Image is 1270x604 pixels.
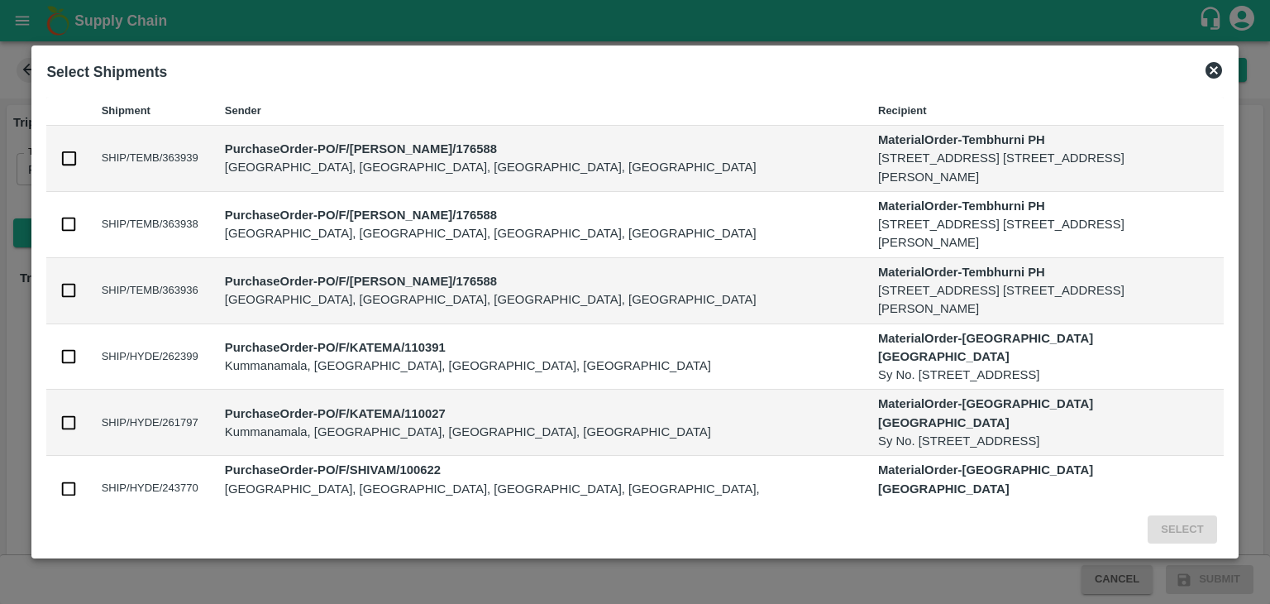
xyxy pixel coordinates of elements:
b: Sender [225,104,261,117]
strong: PurchaseOrder - PO/F/[PERSON_NAME]/176588 [225,275,497,288]
b: Recipient [878,104,927,117]
strong: PurchaseOrder - PO/F/SHIVAM/100622 [225,463,441,477]
p: [GEOGRAPHIC_DATA], [GEOGRAPHIC_DATA], [GEOGRAPHIC_DATA], [GEOGRAPHIC_DATA] [225,158,852,176]
strong: PurchaseOrder - PO/F/[PERSON_NAME]/176588 [225,142,497,156]
strong: MaterialOrder - [GEOGRAPHIC_DATA] [GEOGRAPHIC_DATA] [878,463,1093,495]
strong: MaterialOrder - [GEOGRAPHIC_DATA] [GEOGRAPHIC_DATA] [878,332,1093,363]
b: Shipment [102,104,150,117]
p: [GEOGRAPHIC_DATA], [GEOGRAPHIC_DATA], [GEOGRAPHIC_DATA], [GEOGRAPHIC_DATA], [GEOGRAPHIC_DATA] [225,480,852,517]
p: Sy No. [STREET_ADDRESS] [878,432,1210,450]
p: [GEOGRAPHIC_DATA], [GEOGRAPHIC_DATA], [GEOGRAPHIC_DATA], [GEOGRAPHIC_DATA] [225,224,852,242]
b: Select Shipments [46,64,167,80]
strong: PurchaseOrder - PO/F/[PERSON_NAME]/176588 [225,209,497,222]
td: SHIP/HYDE/261797 [88,390,212,456]
p: [GEOGRAPHIC_DATA], [GEOGRAPHIC_DATA], [GEOGRAPHIC_DATA], [GEOGRAPHIC_DATA] [225,290,852,309]
p: [STREET_ADDRESS] [STREET_ADDRESS][PERSON_NAME] [878,215,1210,252]
p: [STREET_ADDRESS] [STREET_ADDRESS][PERSON_NAME] [878,149,1210,186]
td: SHIP/TEMB/363939 [88,126,212,192]
p: Sy No. [STREET_ADDRESS] [878,366,1210,384]
strong: PurchaseOrder - PO/F/KATEMA/110391 [225,341,446,354]
p: Kummanamala, [GEOGRAPHIC_DATA], [GEOGRAPHIC_DATA], [GEOGRAPHIC_DATA] [225,423,852,441]
p: [STREET_ADDRESS] [STREET_ADDRESS][PERSON_NAME] [878,281,1210,319]
p: Kummanamala, [GEOGRAPHIC_DATA], [GEOGRAPHIC_DATA], [GEOGRAPHIC_DATA] [225,357,852,375]
strong: PurchaseOrder - PO/F/KATEMA/110027 [225,407,446,420]
strong: MaterialOrder - Tembhurni PH [878,266,1045,279]
td: SHIP/TEMB/363938 [88,192,212,258]
td: SHIP/HYDE/243770 [88,456,212,522]
strong: MaterialOrder - Tembhurni PH [878,199,1045,213]
td: SHIP/TEMB/363936 [88,258,212,324]
strong: MaterialOrder - [GEOGRAPHIC_DATA] [GEOGRAPHIC_DATA] [878,397,1093,429]
td: SHIP/HYDE/262399 [88,324,212,391]
strong: MaterialOrder - Tembhurni PH [878,133,1045,146]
